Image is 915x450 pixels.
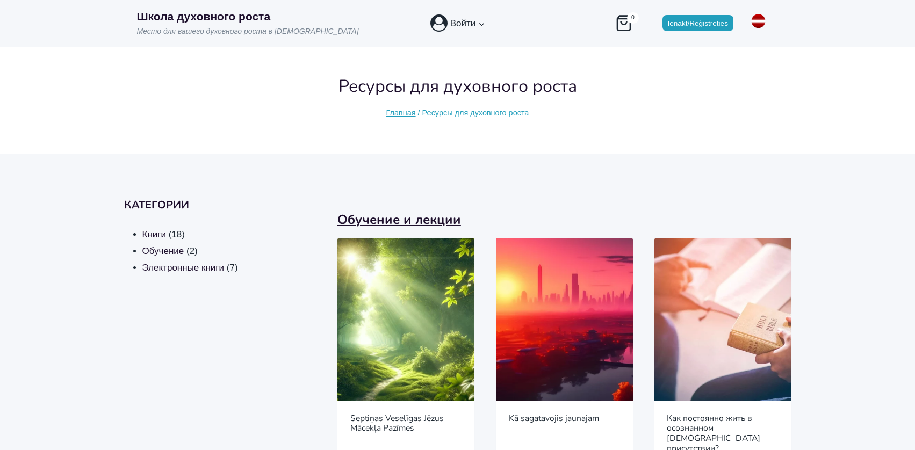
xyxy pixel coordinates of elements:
[337,211,461,228] a: Обучение и лекции
[496,238,633,401] img: Ko Dievs sagatavojis jaunajam 2023.gadam
[627,12,639,24] span: 0
[478,20,485,27] span: Expand child menu
[142,246,184,256] a: Обучение
[418,108,420,117] span: /
[509,409,620,424] div: Kā sagatavojis jaunajam
[137,10,359,37] a: Школа духовного ростаМесто для вашего духовного роста в [DEMOGRAPHIC_DATA]
[124,197,306,213] h2: КАТЕГОРИИ
[142,263,225,273] a: Электронные книги
[662,15,733,31] a: Ienākt/Reģistrēties
[448,16,476,31] span: Войти
[654,238,791,401] img: Как постоянно жить в осознанном Божьем присутствии?
[350,409,462,434] div: Septiņas Veselīgas Jēzus Mācekļa Pazīmes
[748,14,769,28] img: латышский
[142,229,166,239] a: Книги
[337,238,474,401] img: Mācekļa Ceļš: Definīcija un Septiņas Veselīgas Jēzus Mācekļa Pazīmes
[137,10,359,23] p: Школа духовного роста
[229,263,234,273] span: 7
[171,229,182,239] span: 18
[509,409,620,430] a: Kā sagatavojis jaunajam
[422,108,529,117] span: Ресурсы для духовного роста
[338,74,577,99] h1: Ресурсы для духовного роста
[350,409,462,440] a: Septiņas Veselīgas Jēzus Mācekļa Pazīmes
[386,107,529,119] nav: Навигационные цепочки
[190,246,194,256] span: 2
[430,9,485,37] nav: Account Menu
[430,9,485,37] a: Войти
[137,26,359,37] p: Место для вашего духовного роста в [DEMOGRAPHIC_DATA]
[386,108,416,117] a: Главная
[613,12,641,34] a: Корзина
